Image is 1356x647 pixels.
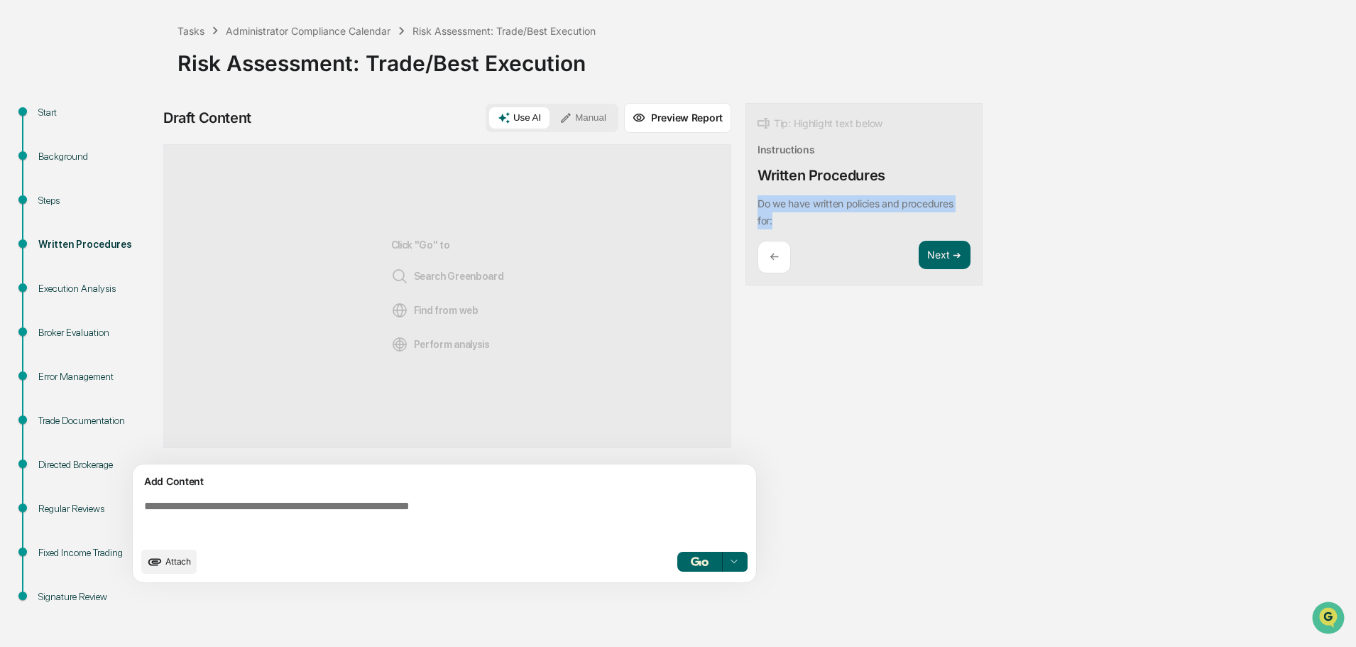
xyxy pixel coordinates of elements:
div: Broker Evaluation [38,325,155,340]
iframe: Open customer support [1311,600,1349,638]
img: Analysis [391,336,408,353]
div: Fixed Income Trading [38,545,155,560]
div: Tasks [177,25,204,37]
button: Next ➔ [919,241,970,270]
button: Start new chat [241,113,258,130]
div: Draft Content [163,109,251,126]
a: 🖐️Preclearance [9,173,97,199]
img: Web [391,302,408,319]
button: Use AI [489,107,549,129]
a: 🔎Data Lookup [9,200,95,226]
div: Add Content [141,473,748,490]
button: Preview Report [624,103,731,133]
span: Attach [165,556,191,567]
button: upload document [141,550,197,574]
div: Error Management [38,369,155,384]
p: Do we have written policies and procedures for: [758,197,953,227]
div: Instructions [758,143,815,156]
a: 🗄️Attestations [97,173,182,199]
span: Preclearance [28,179,92,193]
div: Start [38,105,155,120]
button: Manual [551,107,615,129]
div: 🖐️ [14,180,26,192]
div: Tip: Highlight text below [758,115,882,132]
div: 🗄️ [103,180,114,192]
div: We're available if you need us! [48,123,180,134]
p: ← [770,250,779,263]
div: Risk Assessment: Trade/Best Execution [177,39,1349,76]
div: Trade Documentation [38,413,155,428]
div: Signature Review [38,589,155,604]
img: Search [391,268,408,285]
div: Background [38,149,155,164]
a: Powered byPylon [100,240,172,251]
p: How can we help? [14,30,258,53]
img: Go [691,557,708,566]
div: Written Procedures [758,167,885,184]
div: Risk Assessment: Trade/Best Execution [412,25,596,37]
span: Attestations [117,179,176,193]
div: Start new chat [48,109,233,123]
div: Administrator Compliance Calendar [226,25,390,37]
div: Click "Go" to [391,168,504,425]
span: Data Lookup [28,206,89,220]
div: Written Procedures [38,237,155,252]
div: Directed Brokerage [38,457,155,472]
div: Regular Reviews [38,501,155,516]
span: Perform analysis [391,336,490,353]
div: Steps [38,193,155,208]
button: Go [677,552,723,572]
span: Find from web [391,302,479,319]
span: Pylon [141,241,172,251]
span: Search Greenboard [391,268,504,285]
img: 1746055101610-c473b297-6a78-478c-a979-82029cc54cd1 [14,109,40,134]
div: 🔎 [14,207,26,219]
div: Execution Analysis [38,281,155,296]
